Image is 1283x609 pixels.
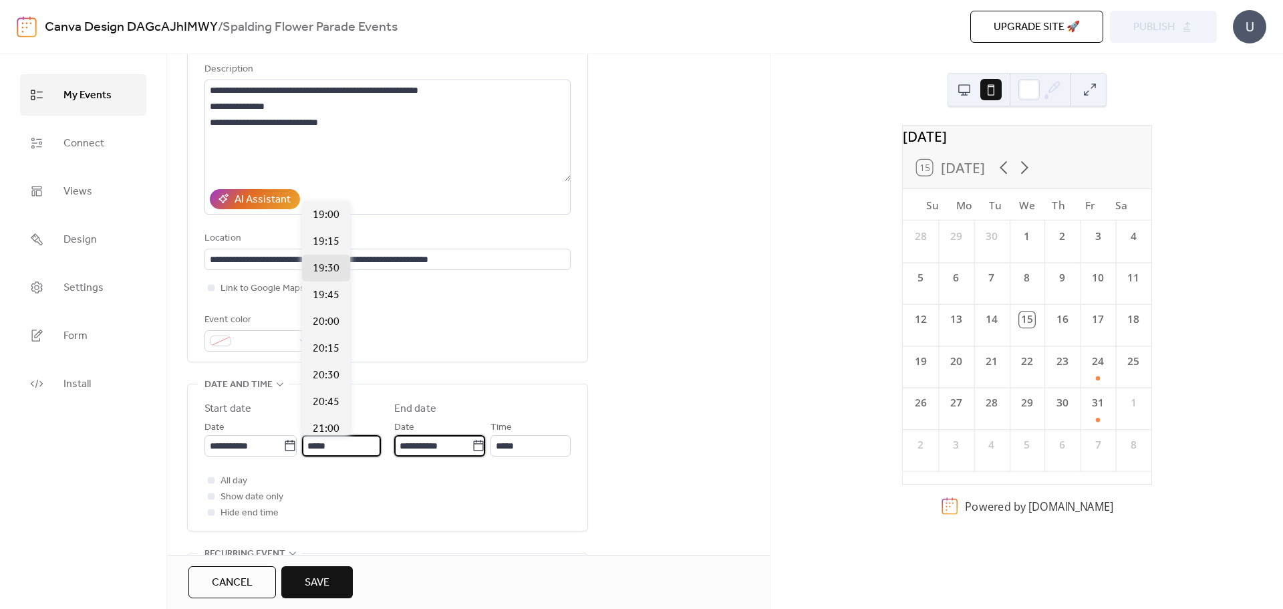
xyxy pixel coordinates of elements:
[1054,312,1070,328] div: 16
[204,231,568,247] div: Location
[1054,354,1070,369] div: 23
[313,394,339,410] span: 20:45
[1028,499,1113,513] a: [DOMAIN_NAME]
[221,489,283,505] span: Show date only
[1054,437,1070,453] div: 6
[20,74,146,116] a: My Events
[1019,437,1034,453] div: 5
[313,314,339,330] span: 20:00
[1105,189,1137,221] div: Sa
[313,261,339,277] span: 19:30
[948,229,964,244] div: 29
[965,499,1113,513] div: Powered by
[218,15,223,40] b: /
[984,229,999,244] div: 30
[1090,270,1105,285] div: 10
[20,219,146,260] a: Design
[994,19,1080,35] span: Upgrade site 🚀
[17,16,37,37] img: logo
[948,354,964,369] div: 20
[1090,229,1105,244] div: 3
[912,354,928,369] div: 19
[948,189,980,221] div: Mo
[188,566,276,598] button: Cancel
[1019,395,1034,410] div: 29
[1090,354,1105,369] div: 24
[980,189,1011,221] div: Tu
[313,341,339,357] span: 20:15
[1125,354,1141,369] div: 25
[221,505,279,521] span: Hide end time
[20,363,146,404] a: Install
[1054,270,1070,285] div: 9
[1054,395,1070,410] div: 30
[903,126,1151,146] div: [DATE]
[281,566,353,598] button: Save
[313,421,339,437] span: 21:00
[490,420,512,436] span: Time
[948,312,964,328] div: 13
[916,189,948,221] div: Su
[1042,189,1074,221] div: Th
[912,395,928,410] div: 26
[948,270,964,285] div: 6
[1019,354,1034,369] div: 22
[20,170,146,212] a: Views
[1054,229,1070,244] div: 2
[63,326,88,347] span: Form
[394,420,414,436] span: Date
[20,315,146,356] a: Form
[63,133,104,154] span: Connect
[63,277,104,299] span: Settings
[20,122,146,164] a: Connect
[1090,395,1105,410] div: 31
[912,437,928,453] div: 2
[912,312,928,328] div: 12
[394,401,436,417] div: End date
[20,267,146,308] a: Settings
[313,287,339,303] span: 19:45
[1125,437,1141,453] div: 8
[1125,229,1141,244] div: 4
[204,62,568,78] div: Description
[912,229,928,244] div: 28
[210,189,300,209] button: AI Assistant
[63,181,92,203] span: Views
[204,420,225,436] span: Date
[221,473,247,489] span: All day
[1019,312,1034,328] div: 15
[63,229,97,251] span: Design
[1125,270,1141,285] div: 11
[63,85,112,106] span: My Events
[1011,189,1042,221] div: We
[1125,312,1141,328] div: 18
[45,15,218,40] a: Canva Design DAGcAJhIMWY
[984,312,999,328] div: 14
[204,312,311,328] div: Event color
[984,437,999,453] div: 4
[984,395,999,410] div: 28
[305,575,329,591] span: Save
[948,437,964,453] div: 3
[970,11,1103,43] button: Upgrade site 🚀
[1125,395,1141,410] div: 1
[223,15,398,40] b: Spalding Flower Parade Events
[1090,437,1105,453] div: 7
[221,281,305,297] span: Link to Google Maps
[1019,229,1034,244] div: 1
[204,377,273,393] span: Date and time
[63,374,91,395] span: Install
[984,270,999,285] div: 7
[313,368,339,384] span: 20:30
[313,207,339,223] span: 19:00
[1074,189,1105,221] div: Fr
[204,401,251,417] div: Start date
[984,354,999,369] div: 21
[1019,270,1034,285] div: 8
[1233,10,1266,43] div: U
[313,234,339,250] span: 19:15
[1090,312,1105,328] div: 17
[212,575,253,591] span: Cancel
[912,270,928,285] div: 5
